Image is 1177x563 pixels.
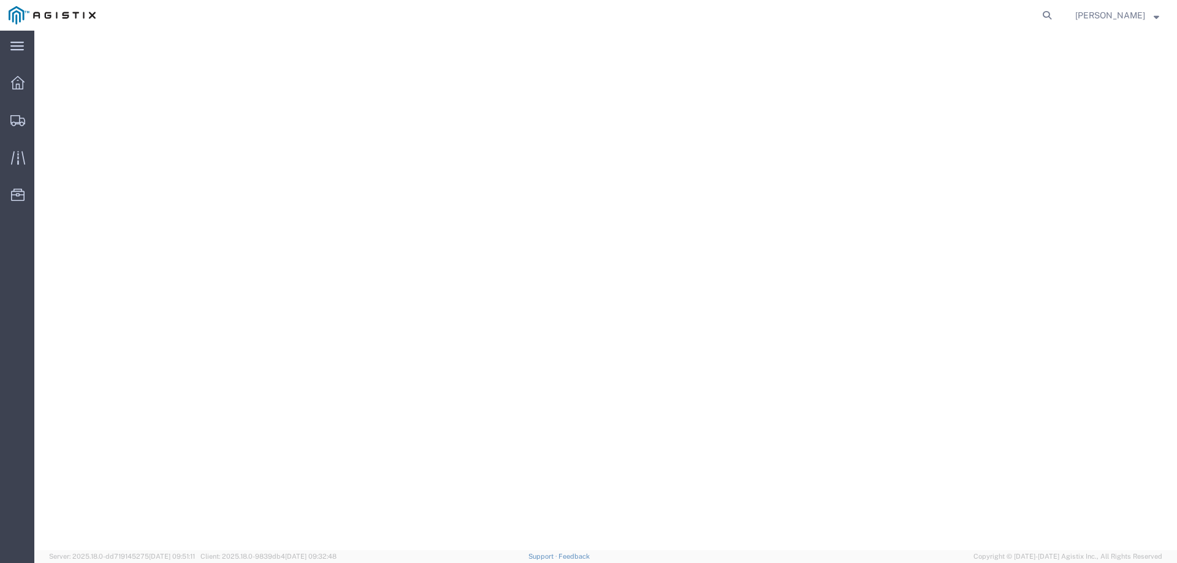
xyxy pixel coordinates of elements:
iframe: FS Legacy Container [34,31,1177,550]
span: [DATE] 09:32:48 [285,553,337,560]
span: Billy Lo [1075,9,1145,22]
span: [DATE] 09:51:11 [149,553,195,560]
span: Client: 2025.18.0-9839db4 [200,553,337,560]
a: Feedback [558,553,590,560]
span: Copyright © [DATE]-[DATE] Agistix Inc., All Rights Reserved [973,551,1162,562]
a: Support [528,553,559,560]
span: Server: 2025.18.0-dd719145275 [49,553,195,560]
button: [PERSON_NAME] [1075,8,1160,23]
img: logo [9,6,96,25]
